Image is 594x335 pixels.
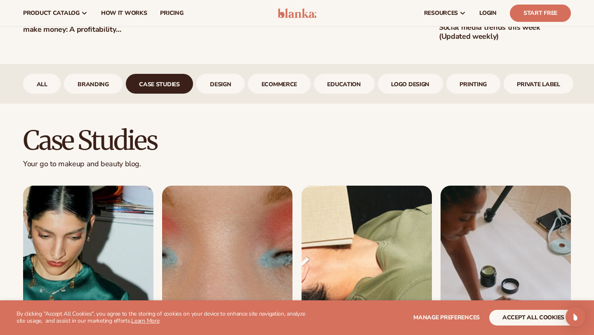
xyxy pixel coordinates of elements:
a: branding [64,74,122,94]
span: LOGIN [479,10,497,17]
h2: case studies [23,127,571,154]
span: product catalog [23,10,80,17]
div: 9 / 9 [504,74,574,94]
button: accept all cookies [489,310,577,326]
a: Learn More [131,317,159,325]
p: Your go to makeup and beauty blog. [23,159,571,169]
span: How It Works [101,10,147,17]
div: 4 / 9 [196,74,245,94]
div: 6 / 9 [314,74,375,94]
div: 2 / 9 [64,74,122,94]
a: case studies [126,74,193,94]
a: logo design [378,74,443,94]
a: design [196,74,245,94]
a: ecommerce [248,74,311,94]
a: Start Free [510,5,571,22]
div: Open Intercom Messenger [566,307,585,327]
button: Manage preferences [413,310,480,326]
span: resources [424,10,458,17]
h2: Social media trends this week (Updated weekly) [439,23,571,41]
div: 7 / 9 [378,74,443,94]
div: 1 / 9 [23,74,61,94]
div: 5 / 9 [248,74,311,94]
span: Manage preferences [413,314,480,321]
span: pricing [160,10,183,17]
img: logo [278,8,317,18]
div: 8 / 9 [446,74,500,94]
a: Education [314,74,375,94]
a: printing [446,74,500,94]
a: All [23,74,61,94]
p: By clicking "Accept All Cookies", you agree to the storing of cookies on your device to enhance s... [16,311,310,325]
a: Private Label [504,74,574,94]
div: 3 / 9 [126,74,193,94]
